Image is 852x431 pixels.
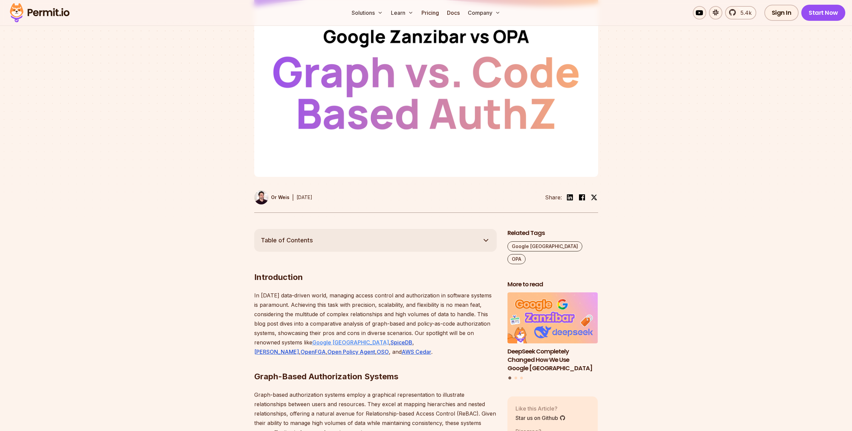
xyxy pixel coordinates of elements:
a: Start Now [801,5,845,21]
a: OSO [377,348,389,355]
time: [DATE] [297,194,312,200]
p: Like this Article? [515,404,566,413]
a: Google [GEOGRAPHIC_DATA] [312,339,389,346]
button: Company [465,6,503,19]
a: Star us on Github [515,414,566,422]
button: Go to slide 2 [514,377,517,379]
a: Google [GEOGRAPHIC_DATA] [507,241,582,251]
li: Share: [545,193,562,201]
img: twitter [591,194,597,201]
h3: DeepSeek Completely Changed How We Use Google [GEOGRAPHIC_DATA] [507,347,598,372]
h2: Graph-Based Authorization Systems [254,344,497,382]
a: DeepSeek Completely Changed How We Use Google ZanzibarDeepSeek Completely Changed How We Use Goog... [507,292,598,372]
li: 1 of 3 [507,292,598,372]
button: Learn [388,6,416,19]
a: Pricing [419,6,442,19]
a: OPA [507,254,526,264]
div: | [292,193,294,201]
a: Open Policy Agent [327,348,375,355]
p: In [DATE] data-driven world, managing access control and authorization in software systems is par... [254,291,497,356]
a: Sign In [764,5,799,21]
a: AWS Cedar [402,348,431,355]
img: Or Weis [254,190,268,204]
a: Or Weis [254,190,289,204]
a: 5.4k [725,6,756,19]
p: Or Weis [271,194,289,201]
h2: Related Tags [507,229,598,237]
img: Permit logo [7,1,73,24]
img: DeepSeek Completely Changed How We Use Google Zanzibar [507,292,598,343]
h2: Introduction [254,245,497,283]
img: linkedin [566,193,574,201]
h2: More to read [507,280,598,289]
div: Posts [507,292,598,380]
a: OpenFGA [301,348,326,355]
button: Go to slide 3 [520,377,523,379]
img: facebook [578,193,586,201]
a: [PERSON_NAME] [254,348,299,355]
span: 5.4k [736,9,752,17]
button: Solutions [349,6,386,19]
a: Docs [444,6,462,19]
span: Table of Contents [261,236,313,245]
button: Table of Contents [254,229,497,252]
button: Go to slide 1 [508,377,511,380]
a: SpiceDB [391,339,412,346]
